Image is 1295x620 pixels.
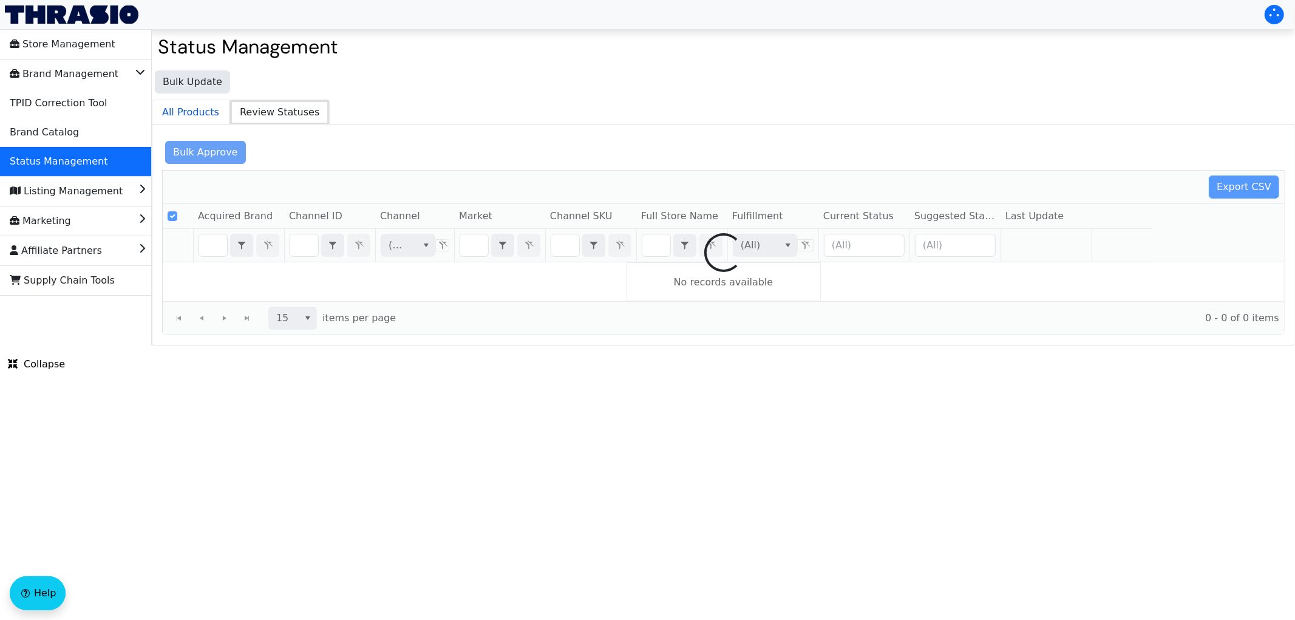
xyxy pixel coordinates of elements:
[10,271,115,290] span: Supply Chain Tools
[5,5,138,24] img: Thrasio Logo
[10,182,123,201] span: Listing Management
[10,123,79,142] span: Brand Catalog
[10,94,107,113] span: TPID Correction Tool
[34,586,56,601] span: Help
[158,35,1289,58] h2: Status Management
[155,70,230,94] button: Bulk Update
[10,576,66,610] button: Help floatingactionbutton
[10,152,107,171] span: Status Management
[10,211,71,231] span: Marketing
[10,64,118,84] span: Brand Management
[230,100,329,124] span: Review Statuses
[152,100,229,124] span: All Products
[10,35,115,54] span: Store Management
[10,241,102,261] span: Affiliate Partners
[163,75,222,89] span: Bulk Update
[8,357,65,372] span: Collapse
